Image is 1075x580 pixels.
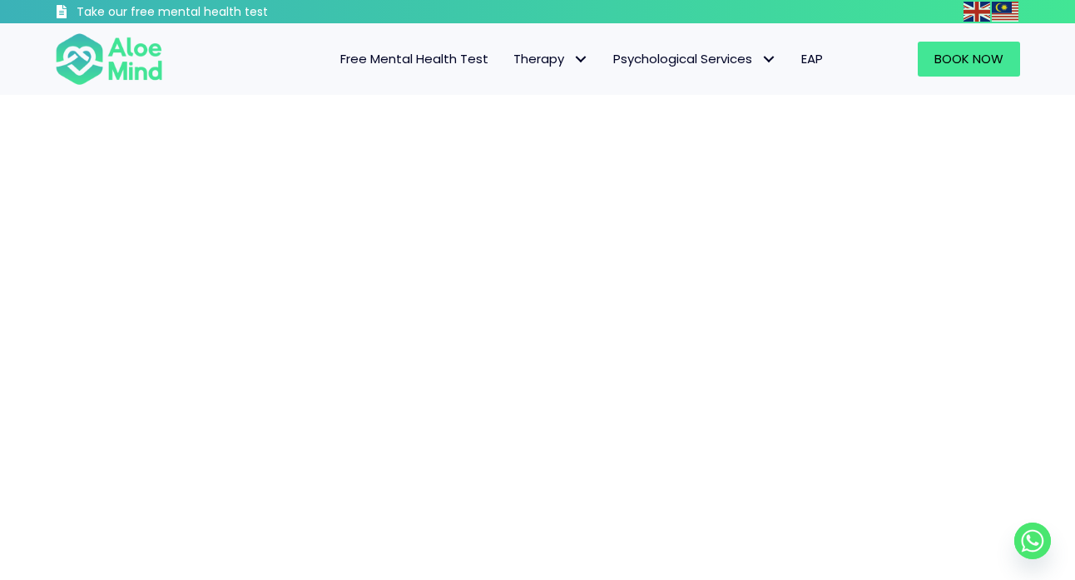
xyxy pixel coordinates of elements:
[55,32,163,87] img: Aloe mind Logo
[568,47,592,72] span: Therapy: submenu
[185,42,835,77] nav: Menu
[328,42,501,77] a: Free Mental Health Test
[601,42,789,77] a: Psychological ServicesPsychological Services: submenu
[613,50,776,67] span: Psychological Services
[756,47,780,72] span: Psychological Services: submenu
[964,2,992,21] a: English
[918,42,1020,77] a: Book Now
[1014,523,1051,559] a: Whatsapp
[55,4,357,23] a: Take our free mental health test
[934,50,1003,67] span: Book Now
[77,4,357,21] h3: Take our free mental health test
[513,50,588,67] span: Therapy
[340,50,488,67] span: Free Mental Health Test
[992,2,1020,21] a: Malay
[964,2,990,22] img: en
[992,2,1018,22] img: ms
[789,42,835,77] a: EAP
[801,50,823,67] span: EAP
[501,42,601,77] a: TherapyTherapy: submenu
